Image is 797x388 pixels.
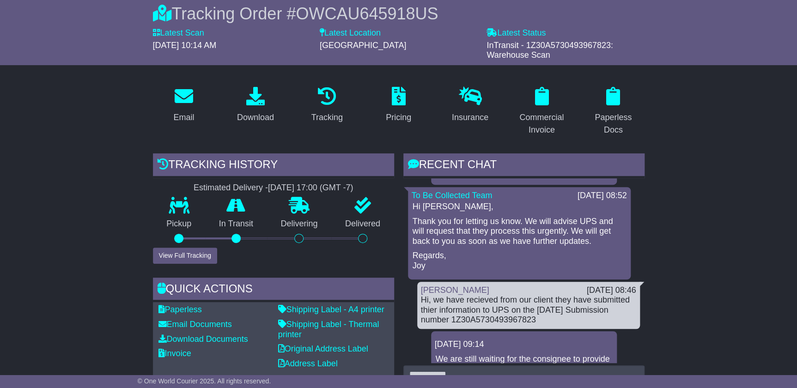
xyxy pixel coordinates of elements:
[582,84,645,139] a: Paperless Docs
[421,285,489,295] a: [PERSON_NAME]
[452,111,488,124] div: Insurance
[386,111,411,124] div: Pricing
[413,202,626,212] p: Hi [PERSON_NAME],
[421,295,636,325] div: Hi, we have recieved from our client they have submitted thier information to UPS on the [DATE] S...
[153,278,394,303] div: Quick Actions
[153,4,645,24] div: Tracking Order #
[320,41,406,50] span: [GEOGRAPHIC_DATA]
[158,334,248,344] a: Download Documents
[205,219,267,229] p: In Transit
[296,4,438,23] span: OWCAU645918US
[138,377,271,385] span: © One World Courier 2025. All rights reserved.
[153,153,394,178] div: Tracking history
[167,84,200,127] a: Email
[446,84,494,127] a: Insurance
[153,219,206,229] p: Pickup
[231,84,280,127] a: Download
[487,28,546,38] label: Latest Status
[278,359,338,368] a: Address Label
[158,320,232,329] a: Email Documents
[158,305,202,314] a: Paperless
[320,28,381,38] label: Latest Location
[578,191,627,201] div: [DATE] 08:52
[587,285,636,296] div: [DATE] 08:46
[153,28,204,38] label: Latest Scan
[153,248,217,264] button: View Full Tracking
[511,84,573,139] a: Commercial Invoice
[268,183,353,193] div: [DATE] 17:00 (GMT -7)
[517,111,567,136] div: Commercial Invoice
[331,219,394,229] p: Delivered
[413,217,626,247] p: Thank you for letting us know. We will advise UPS and will request that they process this urgentl...
[380,84,417,127] a: Pricing
[412,191,493,200] a: To Be Collected Team
[158,349,191,358] a: Invoice
[278,305,384,314] a: Shipping Label - A4 printer
[267,219,332,229] p: Delivering
[153,183,394,193] div: Estimated Delivery -
[305,84,348,127] a: Tracking
[237,111,274,124] div: Download
[311,111,342,124] div: Tracking
[413,251,626,271] p: Regards, Joy
[403,153,645,178] div: RECENT CHAT
[153,41,217,50] span: [DATE] 10:14 AM
[278,320,379,339] a: Shipping Label - Thermal printer
[435,339,613,350] div: [DATE] 09:14
[278,344,368,353] a: Original Address Label
[173,111,194,124] div: Email
[487,41,613,60] span: InTransit - 1Z30A5730493967823: Warehouse Scan
[588,111,639,136] div: Paperless Docs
